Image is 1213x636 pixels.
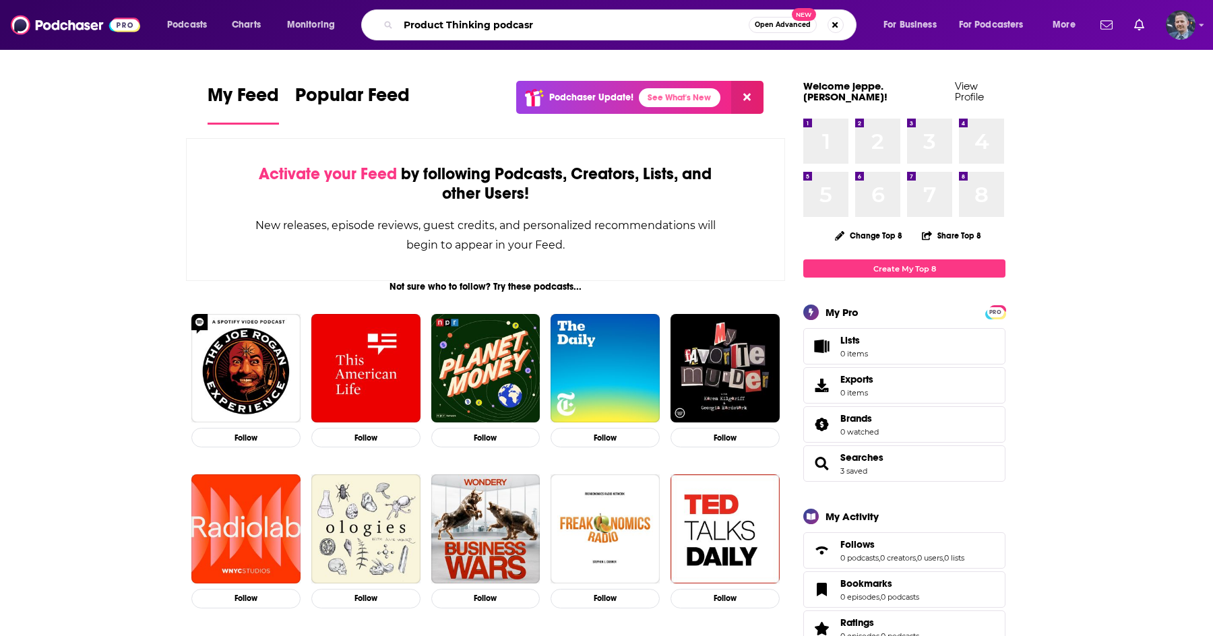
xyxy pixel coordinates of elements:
[840,427,879,437] a: 0 watched
[840,553,879,563] a: 0 podcasts
[840,538,964,550] a: Follows
[639,88,720,107] a: See What's New
[755,22,811,28] span: Open Advanced
[944,553,964,563] a: 0 lists
[749,17,817,33] button: Open AdvancedNew
[551,474,660,583] img: Freakonomics Radio
[803,571,1005,608] span: Bookmarks
[874,14,954,36] button: open menu
[808,541,835,560] a: Follows
[295,84,410,115] span: Popular Feed
[840,577,919,590] a: Bookmarks
[840,412,879,424] a: Brands
[549,92,633,103] p: Podchaser Update!
[191,589,301,608] button: Follow
[1166,10,1195,40] button: Show profile menu
[879,553,880,563] span: ,
[671,474,780,583] img: TED Talks Daily
[840,616,874,629] span: Ratings
[840,334,860,346] span: Lists
[208,84,279,115] span: My Feed
[1166,10,1195,40] img: User Profile
[259,164,397,184] span: Activate your Feed
[826,306,859,319] div: My Pro
[254,164,717,203] div: by following Podcasts, Creators, Lists, and other Users!
[943,553,944,563] span: ,
[883,15,937,34] span: For Business
[840,451,883,464] a: Searches
[208,84,279,125] a: My Feed
[840,388,873,397] span: 0 items
[803,445,1005,482] span: Searches
[1129,13,1150,36] a: Show notifications dropdown
[223,14,269,36] a: Charts
[431,589,540,608] button: Follow
[879,592,881,602] span: ,
[431,314,540,423] img: Planet Money
[917,553,943,563] a: 0 users
[398,14,749,36] input: Search podcasts, credits, & more...
[803,367,1005,404] a: Exports
[803,406,1005,443] span: Brands
[158,14,224,36] button: open menu
[167,15,207,34] span: Podcasts
[792,8,816,21] span: New
[921,222,982,249] button: Share Top 8
[840,577,892,590] span: Bookmarks
[278,14,352,36] button: open menu
[311,474,421,583] img: Ologies with Alie Ward
[987,307,1003,317] a: PRO
[880,553,916,563] a: 0 creators
[808,376,835,395] span: Exports
[1095,13,1118,36] a: Show notifications dropdown
[959,15,1024,34] span: For Podcasters
[826,510,879,523] div: My Activity
[191,428,301,447] button: Follow
[840,412,872,424] span: Brands
[191,314,301,423] img: The Joe Rogan Experience
[431,428,540,447] button: Follow
[11,12,140,38] img: Podchaser - Follow, Share and Rate Podcasts
[808,454,835,473] a: Searches
[808,580,835,599] a: Bookmarks
[191,474,301,583] img: Radiolab
[551,314,660,423] img: The Daily
[671,314,780,423] img: My Favorite Murder with Karen Kilgariff and Georgia Hardstark
[803,532,1005,569] span: Follows
[431,474,540,583] img: Business Wars
[840,592,879,602] a: 0 episodes
[840,373,873,385] span: Exports
[551,428,660,447] button: Follow
[551,589,660,608] button: Follow
[287,15,335,34] span: Monitoring
[955,79,984,103] a: View Profile
[671,589,780,608] button: Follow
[827,227,910,244] button: Change Top 8
[1043,14,1092,36] button: open menu
[808,337,835,356] span: Lists
[808,415,835,434] a: Brands
[803,259,1005,278] a: Create My Top 8
[311,428,421,447] button: Follow
[840,466,867,476] a: 3 saved
[881,592,919,602] a: 0 podcasts
[311,314,421,423] img: This American Life
[803,79,888,103] a: Welcome jeppe.[PERSON_NAME]!
[840,538,875,550] span: Follows
[840,349,868,358] span: 0 items
[950,14,1043,36] button: open menu
[254,216,717,255] div: New releases, episode reviews, guest credits, and personalized recommendations will begin to appe...
[1166,10,1195,40] span: Logged in as jeppe.christensen
[671,428,780,447] button: Follow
